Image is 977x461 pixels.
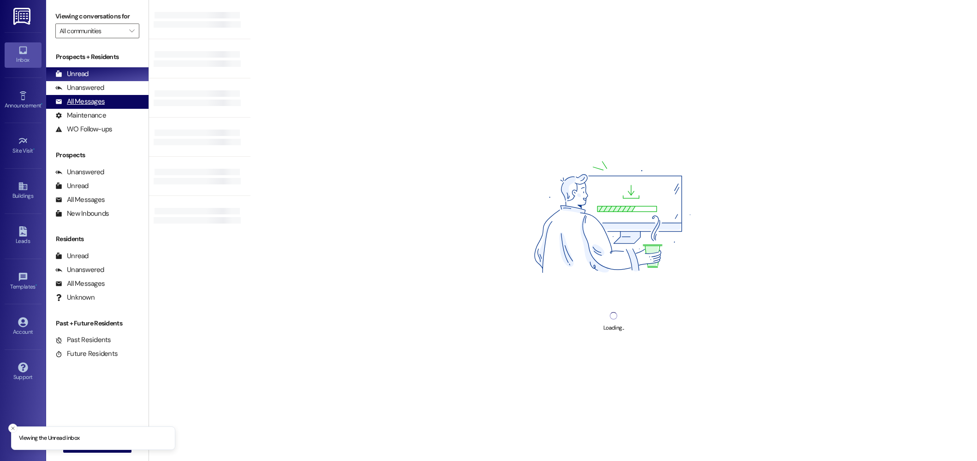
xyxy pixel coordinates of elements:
[5,42,42,67] a: Inbox
[5,133,42,158] a: Site Visit •
[55,111,106,120] div: Maintenance
[60,24,125,38] input: All communities
[55,181,89,191] div: Unread
[603,323,624,333] div: Loading...
[19,434,79,443] p: Viewing the Unread inbox
[46,52,149,62] div: Prospects + Residents
[36,282,37,289] span: •
[5,224,42,248] a: Leads
[55,97,105,106] div: All Messages
[33,146,35,153] span: •
[5,314,42,339] a: Account
[8,424,18,433] button: Close toast
[55,265,104,275] div: Unanswered
[5,269,42,294] a: Templates •
[55,209,109,219] div: New Inbounds
[55,69,89,79] div: Unread
[55,335,111,345] div: Past Residents
[46,234,149,244] div: Residents
[55,349,118,359] div: Future Residents
[55,195,105,205] div: All Messages
[41,101,42,107] span: •
[5,360,42,384] a: Support
[55,167,104,177] div: Unanswered
[55,279,105,289] div: All Messages
[46,319,149,328] div: Past + Future Residents
[55,83,104,93] div: Unanswered
[5,178,42,203] a: Buildings
[13,8,32,25] img: ResiDesk Logo
[129,27,134,35] i: 
[55,9,139,24] label: Viewing conversations for
[55,124,112,134] div: WO Follow-ups
[55,251,89,261] div: Unread
[46,150,149,160] div: Prospects
[55,293,95,302] div: Unknown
